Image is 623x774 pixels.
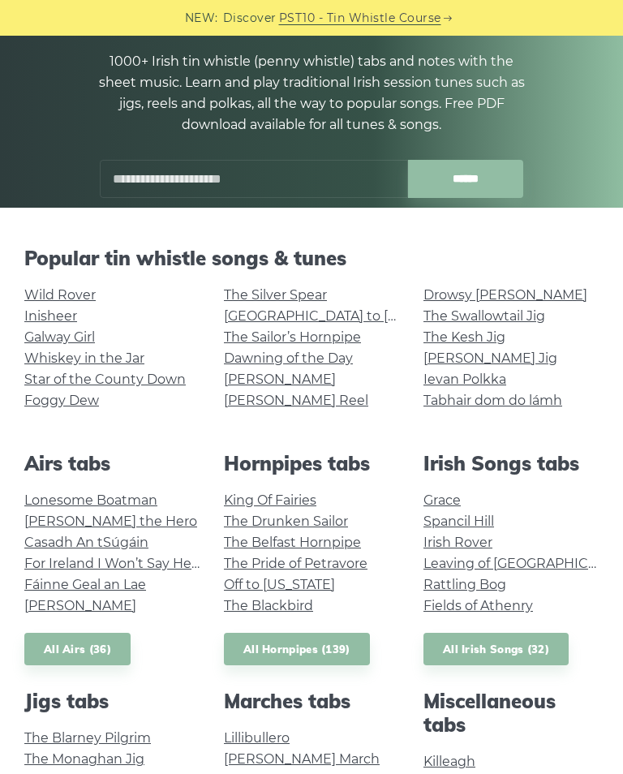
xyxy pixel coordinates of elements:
[24,535,148,550] a: Casadh An tSúgáin
[24,577,146,592] a: Fáinne Geal an Lae
[224,633,370,666] a: All Hornpipes (139)
[24,350,144,366] a: Whiskey in the Jar
[224,690,399,713] h2: Marches tabs
[224,598,313,613] a: The Blackbird
[224,556,367,571] a: The Pride of Petravore
[423,633,569,666] a: All Irish Songs (32)
[224,514,348,529] a: The Drunken Sailor
[423,690,599,737] h2: Miscellaneous tabs
[24,556,239,571] a: For Ireland I Won’t Say Her Name
[423,287,587,303] a: Drowsy [PERSON_NAME]
[24,329,95,345] a: Galway Girl
[24,308,77,324] a: Inisheer
[224,577,335,592] a: Off to [US_STATE]
[224,308,523,324] a: [GEOGRAPHIC_DATA] to [GEOGRAPHIC_DATA]
[423,598,533,613] a: Fields of Athenry
[224,452,399,475] h2: Hornpipes tabs
[24,598,136,613] a: [PERSON_NAME]
[423,514,494,529] a: Spancil Hill
[24,633,131,666] a: All Airs (36)
[423,452,599,475] h2: Irish Songs tabs
[24,247,599,270] h2: Popular tin whistle songs & tunes
[423,372,506,387] a: Ievan Polkka
[92,51,531,135] p: 1000+ Irish tin whistle (penny whistle) tabs and notes with the sheet music. Learn and play tradi...
[24,492,157,508] a: Lonesome Boatman
[423,393,562,408] a: Tabhair dom do lámh
[185,9,218,28] span: NEW:
[224,350,353,366] a: Dawning of the Day
[423,308,545,324] a: The Swallowtail Jig
[423,754,475,769] a: Killeagh
[224,372,336,387] a: [PERSON_NAME]
[24,287,96,303] a: Wild Rover
[423,492,461,508] a: Grace
[224,535,361,550] a: The Belfast Hornpipe
[423,329,505,345] a: The Kesh Jig
[224,751,380,767] a: [PERSON_NAME] March
[423,577,506,592] a: Rattling Bog
[224,329,361,345] a: The Sailor’s Hornpipe
[423,535,492,550] a: Irish Rover
[24,751,144,767] a: The Monaghan Jig
[279,9,441,28] a: PST10 - Tin Whistle Course
[423,350,557,366] a: [PERSON_NAME] Jig
[224,492,316,508] a: King Of Fairies
[224,730,290,746] a: Lillibullero
[24,372,186,387] a: Star of the County Down
[224,393,368,408] a: [PERSON_NAME] Reel
[24,730,151,746] a: The Blarney Pilgrim
[24,452,200,475] h2: Airs tabs
[24,514,197,529] a: [PERSON_NAME] the Hero
[223,9,277,28] span: Discover
[24,393,99,408] a: Foggy Dew
[24,690,200,713] h2: Jigs tabs
[224,287,327,303] a: The Silver Spear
